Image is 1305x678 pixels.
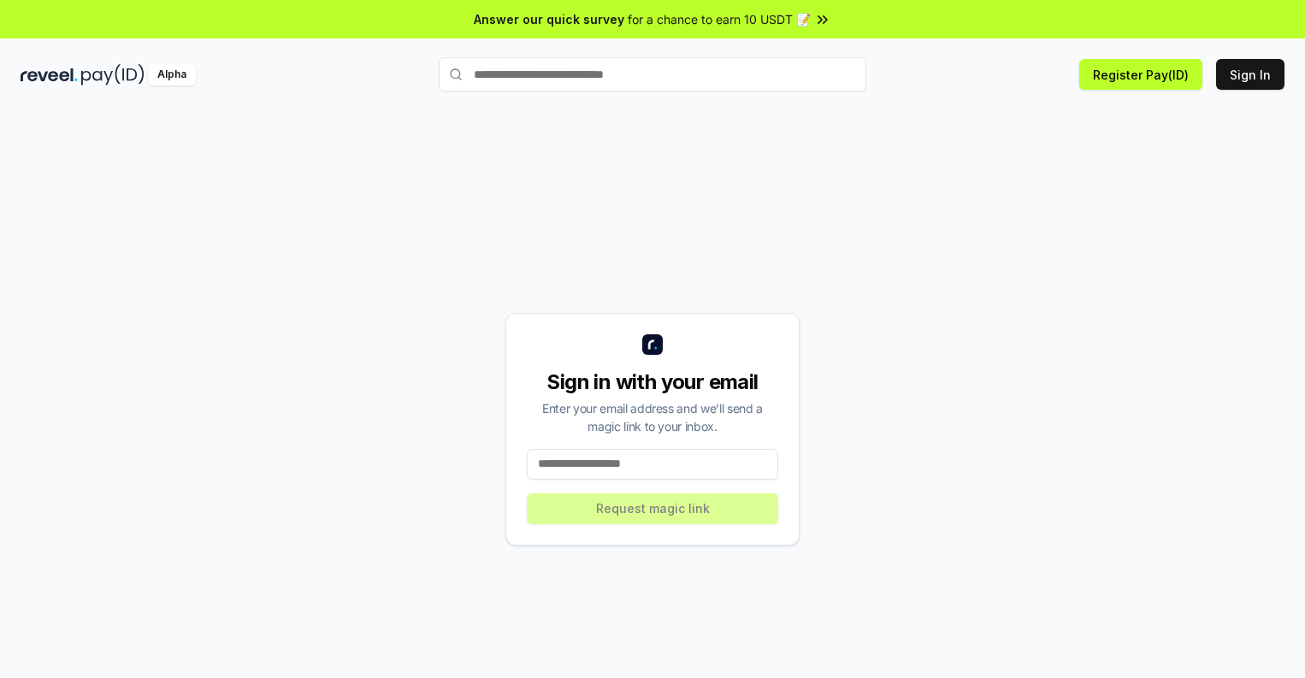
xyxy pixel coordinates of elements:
button: Sign In [1216,59,1284,90]
div: Alpha [148,64,196,85]
span: Answer our quick survey [474,10,624,28]
img: pay_id [81,64,145,85]
button: Register Pay(ID) [1079,59,1202,90]
div: Sign in with your email [527,368,778,396]
img: logo_small [642,334,663,355]
div: Enter your email address and we’ll send a magic link to your inbox. [527,399,778,435]
span: for a chance to earn 10 USDT 📝 [628,10,811,28]
img: reveel_dark [21,64,78,85]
